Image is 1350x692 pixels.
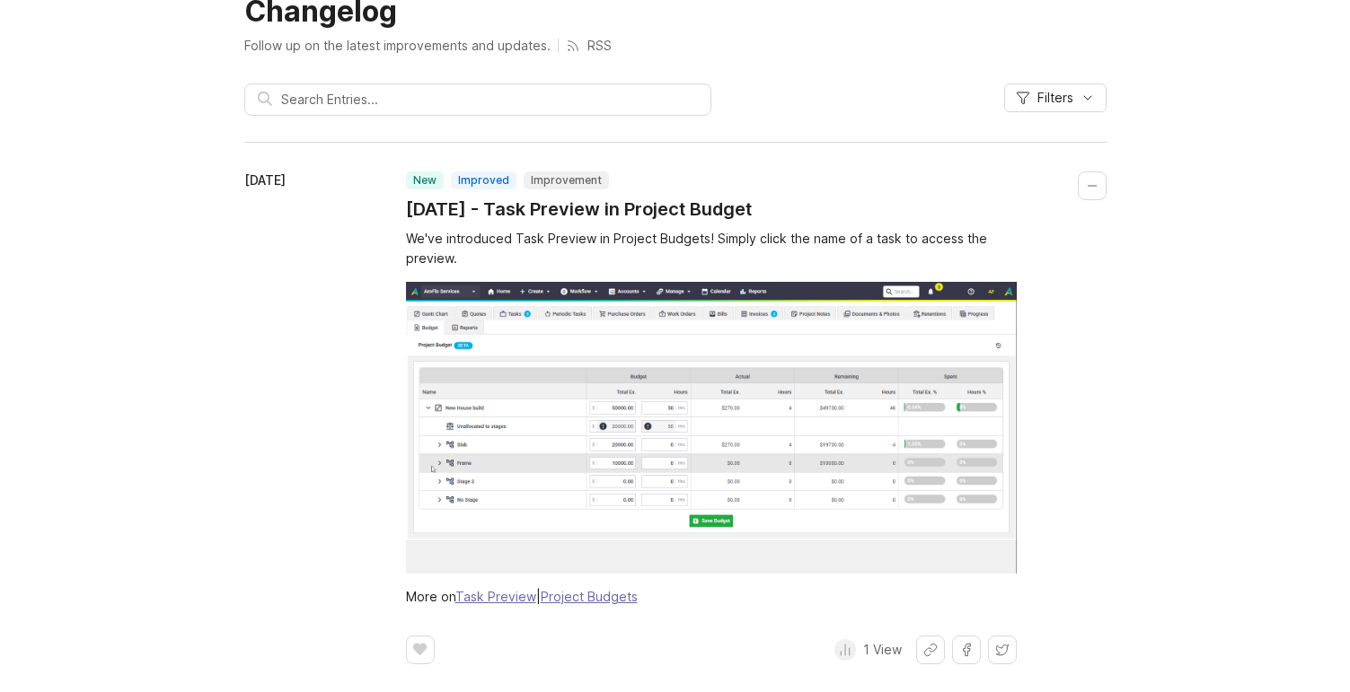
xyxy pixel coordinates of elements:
button: Share link [916,635,945,664]
button: Collapse changelog entry [1078,171,1107,200]
p: improvement [531,173,602,188]
img: project [406,282,1017,574]
div: More on | [406,587,1017,607]
p: 1 View [863,641,902,659]
a: Task Preview [455,589,536,604]
p: new [413,173,437,188]
button: Share on X [988,635,1017,664]
p: improved [458,173,509,188]
a: [DATE] - Task Preview in Project Budget [406,197,752,222]
input: Search Entries... [281,90,698,109]
div: We've introduced Task Preview in Project Budgets! Simply click the name of a task to access the p... [406,229,1017,268]
a: Project Budgets [541,589,638,604]
p: RSS [587,37,612,55]
a: RSS [566,37,612,55]
time: [DATE] [244,172,286,188]
button: Share on Facebook [952,635,981,664]
p: Follow up on the latest improvements and updates. [244,37,551,55]
button: Filters [1004,83,1107,112]
span: Filters [1037,89,1073,107]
